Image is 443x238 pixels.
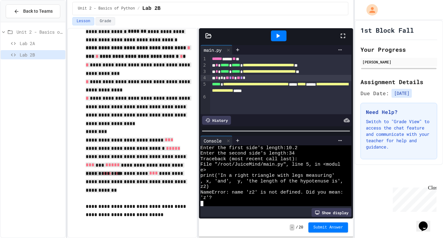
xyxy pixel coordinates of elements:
span: - [290,224,294,231]
div: 6 [201,94,207,100]
div: 3 [201,69,207,75]
span: 'z'? [201,195,212,201]
div: Chat with us now!Close [3,3,44,40]
h2: Assignment Details [360,77,437,86]
h2: Your Progress [360,45,437,54]
div: Console [201,136,233,145]
span: [DATE] [392,89,412,98]
span: Unit 2 - Basics of Python [78,6,135,11]
span: / [137,6,140,11]
div: 2 [201,62,207,69]
h1: 1st Block Fall [360,26,414,35]
iframe: chat widget [390,185,437,212]
button: Back to Teams [6,4,60,18]
div: History [202,116,231,125]
div: 5 [201,81,207,94]
span: 20 [299,225,303,230]
span: File "/root/JuiceMind/main.py", line 5, in <modul [201,162,341,167]
span: Enter the second side's length:34 [201,151,295,156]
span: print('In a right triangle with legs measuring' [201,173,335,178]
span: / [296,225,298,230]
span: Enter the first side's length:10.2 [201,145,298,151]
span: Back to Teams [23,8,53,15]
span: , x, 'and', y, 'the length of the hypotenuse is', [201,179,343,184]
span: Lab 2B [20,51,63,58]
h3: Need Help? [366,108,432,116]
div: main.py [201,45,233,55]
span: e> [201,168,206,173]
div: [PERSON_NAME] [362,59,435,65]
div: main.py [201,47,225,53]
div: Console [201,137,225,144]
span: z2) [201,184,209,189]
iframe: chat widget [416,213,437,232]
button: Grade [96,17,115,25]
span: Traceback (most recent call last): [201,156,298,162]
p: Switch to "Grade View" to access the chat feature and communicate with your teacher for help and ... [366,118,432,150]
div: 4 [201,75,207,81]
span: Lab 2A [20,40,63,47]
button: Lesson [72,17,94,25]
span: Due Date: [360,89,389,97]
button: Submit Answer [308,222,348,233]
div: My Account [360,3,380,17]
span: Submit Answer [314,225,343,230]
div: 1 [201,56,207,62]
span: Unit 2 - Basics of Python [17,29,63,35]
span: NameError: name 'z2' is not defined. Did you mean: [201,190,343,195]
div: Show display [312,208,352,217]
span: Lab 2B [142,5,161,12]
